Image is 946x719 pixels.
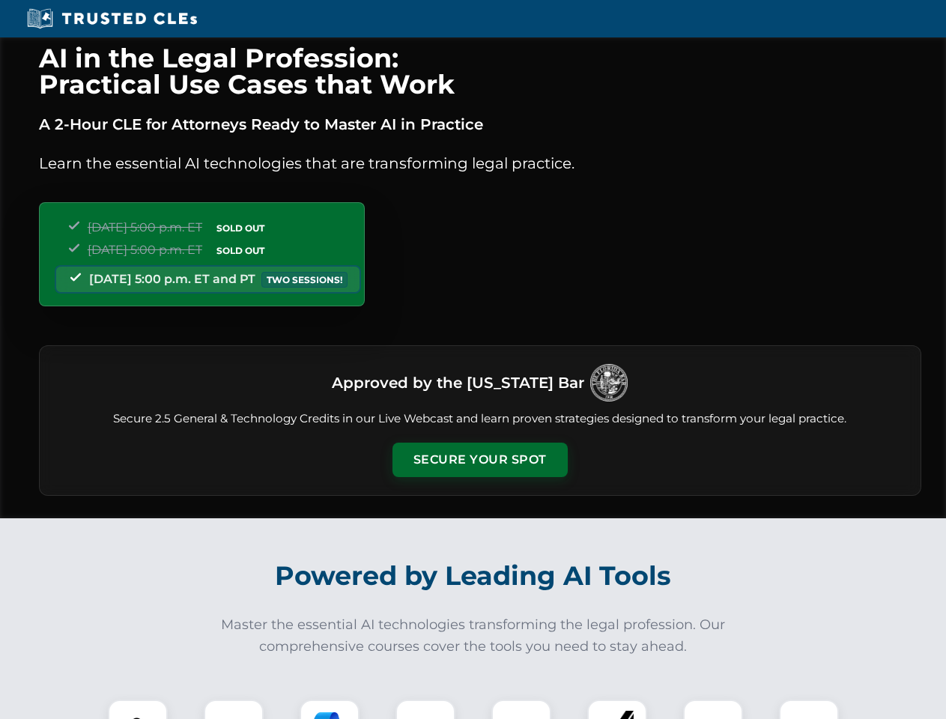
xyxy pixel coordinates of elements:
h2: Powered by Leading AI Tools [58,550,888,602]
img: Trusted CLEs [22,7,201,30]
span: SOLD OUT [211,220,270,236]
span: [DATE] 5:00 p.m. ET [88,220,202,234]
p: Master the essential AI technologies transforming the legal profession. Our comprehensive courses... [211,614,736,658]
span: [DATE] 5:00 p.m. ET [88,243,202,257]
h3: Approved by the [US_STATE] Bar [332,369,584,396]
p: Learn the essential AI technologies that are transforming legal practice. [39,151,921,175]
span: SOLD OUT [211,243,270,258]
button: Secure Your Spot [392,443,568,477]
h1: AI in the Legal Profession: Practical Use Cases that Work [39,45,921,97]
img: Logo [590,364,628,401]
p: Secure 2.5 General & Technology Credits in our Live Webcast and learn proven strategies designed ... [58,410,903,428]
p: A 2-Hour CLE for Attorneys Ready to Master AI in Practice [39,112,921,136]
